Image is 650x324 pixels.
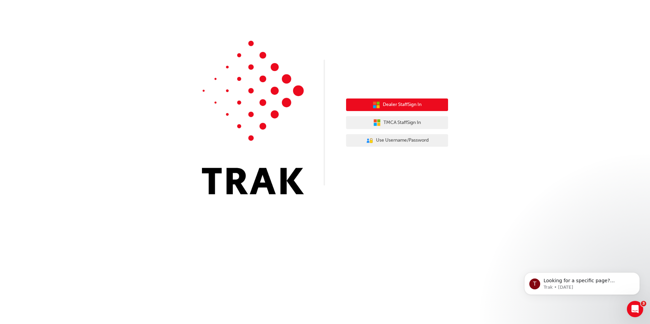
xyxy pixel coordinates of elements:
button: Dealer StaffSign In [346,98,448,111]
img: Trak [202,41,304,194]
span: TMCA Staff Sign In [383,119,421,127]
iframe: Intercom live chat [627,301,643,317]
span: Dealer Staff Sign In [383,101,422,109]
span: 3 [641,301,646,306]
span: Use Username/Password [376,137,429,144]
iframe: Intercom notifications message [514,258,650,306]
button: TMCA StaffSign In [346,116,448,129]
button: Use Username/Password [346,134,448,147]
